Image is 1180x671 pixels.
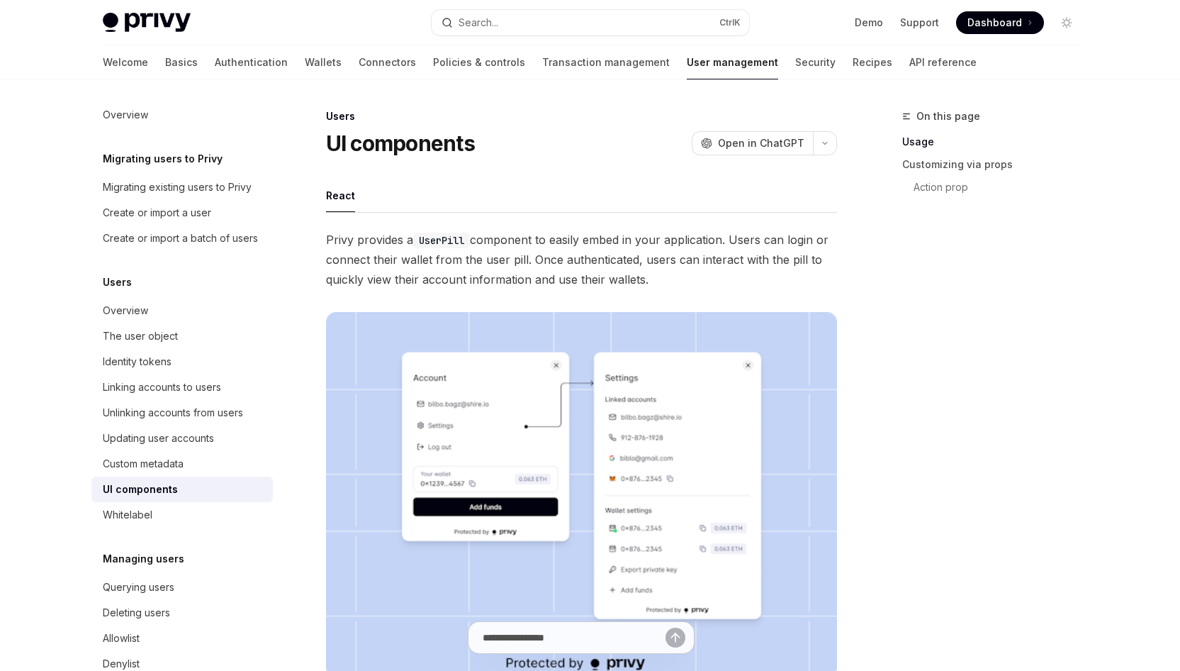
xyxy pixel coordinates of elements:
h5: Managing users [103,550,184,567]
a: UI components [91,477,273,502]
a: Recipes [853,45,892,79]
a: User management [687,45,778,79]
a: Whitelabel [91,502,273,528]
a: Usage [902,131,1089,153]
h5: Migrating users to Privy [103,150,223,167]
h5: Users [103,274,132,291]
a: Connectors [359,45,416,79]
a: API reference [909,45,977,79]
a: Transaction management [542,45,670,79]
a: Basics [165,45,198,79]
a: Querying users [91,575,273,600]
div: Whitelabel [103,506,152,523]
code: UserPill [413,233,470,248]
input: Ask a question... [483,622,665,653]
div: Search... [459,14,498,31]
a: Linking accounts to users [91,375,273,400]
a: Support [900,16,939,30]
div: Allowlist [103,630,140,647]
a: Allowlist [91,626,273,651]
a: Custom metadata [91,451,273,477]
a: Demo [855,16,883,30]
a: Deleting users [91,600,273,626]
a: Action prop [902,176,1089,199]
a: Create or import a batch of users [91,226,273,251]
a: Migrating existing users to Privy [91,174,273,200]
div: Create or import a user [103,204,211,221]
a: Overview [91,298,273,323]
a: Customizing via props [902,153,1089,176]
button: Open search [432,10,749,35]
div: Overview [103,106,148,123]
a: Welcome [103,45,148,79]
h1: UI components [326,131,475,156]
span: Dashboard [967,16,1022,30]
img: light logo [103,13,191,33]
div: Updating user accounts [103,430,214,447]
a: Wallets [305,45,342,79]
div: Identity tokens [103,353,172,370]
span: Privy provides a component to easily embed in your application. Users can login or connect their ... [326,230,837,289]
a: Overview [91,102,273,128]
div: UI components [103,481,178,498]
a: Dashboard [956,11,1044,34]
a: Updating user accounts [91,426,273,451]
button: Send message [665,628,685,648]
div: Custom metadata [103,455,184,472]
div: Migrating existing users to Privy [103,179,252,196]
button: Toggle dark mode [1055,11,1078,34]
div: Querying users [103,579,174,596]
a: The user object [91,323,273,349]
div: Deleting users [103,604,170,621]
span: Open in ChatGPT [718,136,804,150]
div: Unlinking accounts from users [103,404,243,421]
a: Identity tokens [91,349,273,375]
span: On this page [916,108,980,125]
a: Security [795,45,836,79]
div: Create or import a batch of users [103,230,258,247]
div: Overview [103,302,148,319]
a: Authentication [215,45,288,79]
a: Policies & controls [433,45,525,79]
div: Linking accounts to users [103,379,221,396]
a: Create or import a user [91,200,273,226]
a: Unlinking accounts from users [91,400,273,426]
div: React [326,179,355,212]
span: Ctrl K [719,17,741,28]
button: Open in ChatGPT [692,131,813,155]
div: The user object [103,328,178,345]
div: Users [326,109,837,123]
